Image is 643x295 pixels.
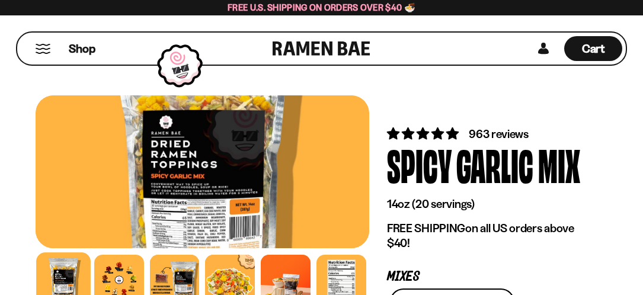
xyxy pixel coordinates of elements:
p: Mixes [387,271,590,283]
p: 14oz (20 servings) [387,197,590,211]
p: on all US orders above $40! [387,221,590,251]
span: 4.75 stars [387,126,461,141]
button: Mobile Menu Trigger [35,44,51,54]
strong: FREE SHIPPING [387,221,465,235]
a: Shop [69,36,95,61]
span: Shop [69,41,95,57]
span: Cart [582,41,605,56]
div: Garlic [456,142,533,187]
div: Cart [564,33,622,65]
div: Spicy [387,142,452,187]
div: Mix [538,142,580,187]
span: 963 reviews [469,127,529,141]
span: Free U.S. Shipping on Orders over $40 🍜 [228,2,415,13]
